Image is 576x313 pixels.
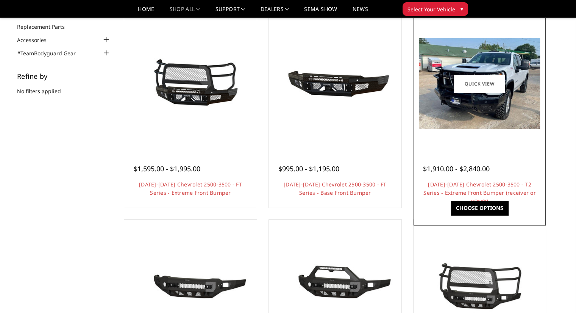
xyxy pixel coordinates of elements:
a: 2024-2025 Chevrolet 2500-3500 - FT Series - Base Front Bumper 2024-2025 Chevrolet 2500-3500 - FT ... [271,19,400,148]
a: Home [138,6,154,17]
span: Select Your Vehicle [407,5,455,13]
a: #TeamBodyguard Gear [17,49,85,57]
a: SEMA Show [304,6,337,17]
a: [DATE]-[DATE] Chevrolet 2500-3500 - T2 Series - Extreme Front Bumper (receiver or winch) [423,181,536,205]
a: [DATE]-[DATE] Chevrolet 2500-3500 - FT Series - Base Front Bumper [284,181,387,196]
a: [DATE]-[DATE] Chevrolet 2500-3500 - FT Series - Extreme Front Bumper [139,181,242,196]
a: Support [215,6,245,17]
span: $995.00 - $1,195.00 [278,164,339,173]
a: News [352,6,368,17]
a: 2024-2025 Chevrolet 2500-3500 - FT Series - Extreme Front Bumper 2024-2025 Chevrolet 2500-3500 - ... [126,19,255,148]
h5: Refine by [17,73,111,80]
a: Quick view [454,75,505,92]
img: 2024-2025 Chevrolet 2500-3500 - T2 Series - Extreme Front Bumper (receiver or winch) [419,38,540,129]
a: Accessories [17,36,56,44]
a: 2024-2025 Chevrolet 2500-3500 - T2 Series - Extreme Front Bumper (receiver or winch) 2024-2025 Ch... [415,19,544,148]
a: Dealers [261,6,289,17]
a: Choose Options [451,201,508,215]
span: $1,910.00 - $2,840.00 [423,164,490,173]
span: ▾ [460,5,463,13]
span: $1,595.00 - $1,995.00 [134,164,200,173]
a: shop all [170,6,200,17]
a: Replacement Parts [17,23,74,31]
button: Select Your Vehicle [403,2,468,16]
iframe: Chat Widget [538,277,576,313]
div: No filters applied [17,73,111,103]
